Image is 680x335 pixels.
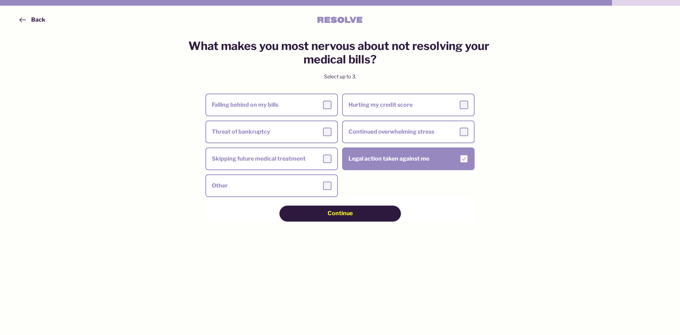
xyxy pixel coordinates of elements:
[348,101,468,109] div: Hurting my credit score
[212,155,331,163] div: Skipping future medical treatment
[31,16,45,24] div: Back
[212,182,331,190] div: Other
[279,206,401,221] button: Continue
[18,16,45,24] button: Back
[212,101,331,109] div: Falling behind on my bills
[212,128,331,136] div: Threat of bankruptcy
[348,128,468,136] div: Continued overwhelming stress
[324,73,356,80] div: Select up to 3.
[348,155,468,163] div: Legal action taken against me
[181,39,499,67] h5: What makes you most nervous about not resolving your medical bills?
[328,210,353,217] span: Continue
